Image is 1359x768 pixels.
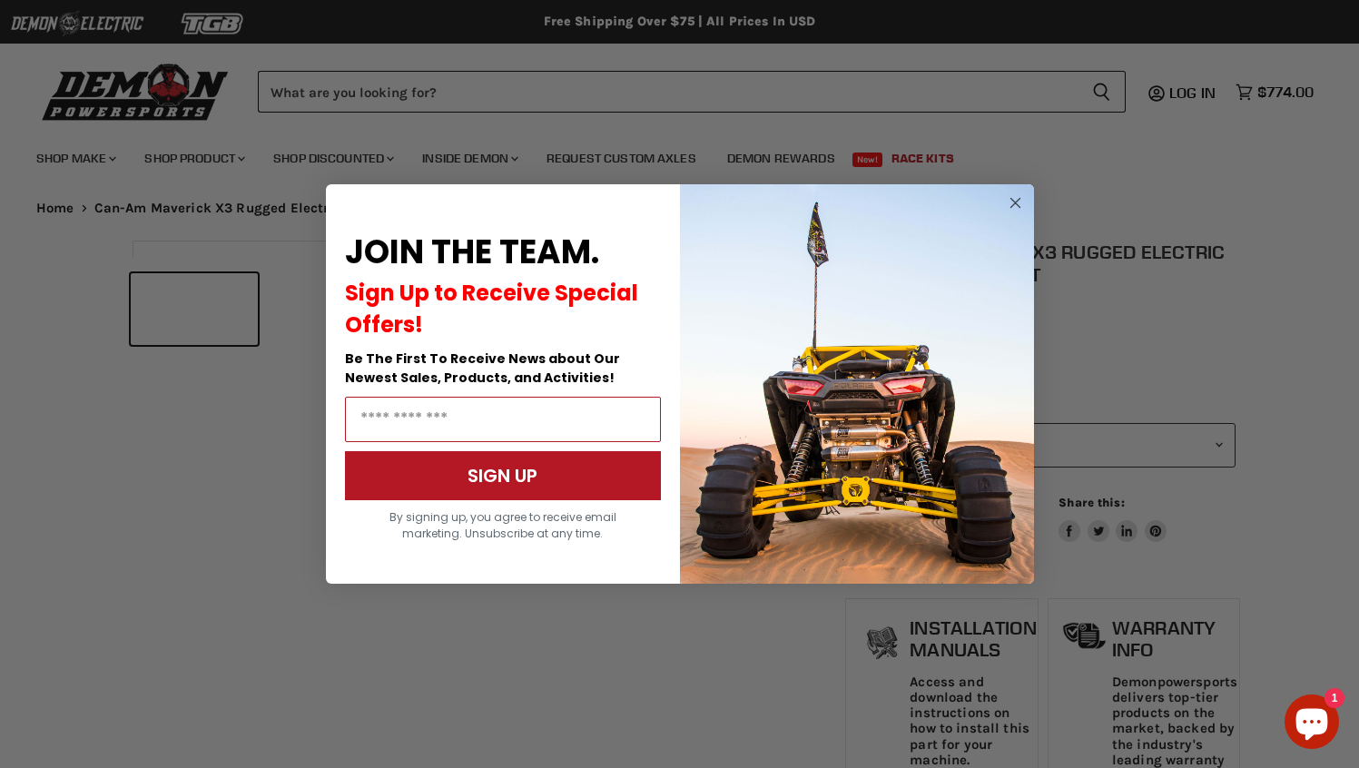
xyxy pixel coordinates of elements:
span: Be The First To Receive News about Our Newest Sales, Products, and Activities! [345,350,620,387]
span: By signing up, you agree to receive email marketing. Unsubscribe at any time. [389,509,616,541]
img: a9095488-b6e7-41ba-879d-588abfab540b.jpeg [680,184,1034,584]
span: Sign Up to Receive Special Offers! [345,278,638,340]
button: Close dialog [1004,192,1027,214]
button: SIGN UP [345,451,661,500]
input: Email Address [345,397,661,442]
inbox-online-store-chat: Shopify online store chat [1279,694,1344,753]
span: JOIN THE TEAM. [345,229,599,275]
